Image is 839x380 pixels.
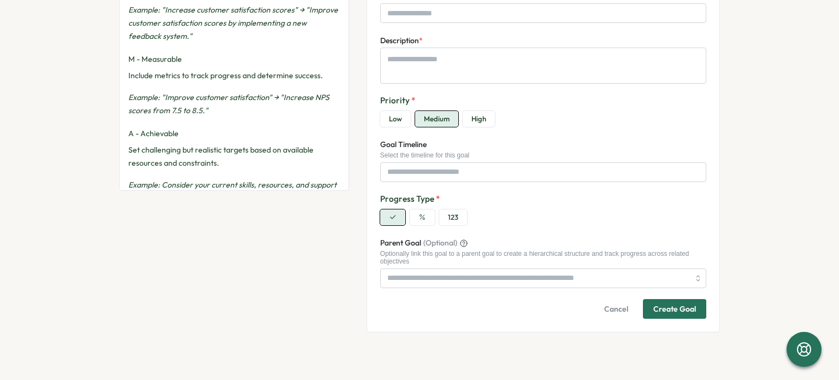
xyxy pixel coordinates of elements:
h4: A - Achievable [128,128,340,139]
button: High [463,111,495,127]
em: Example: Consider your current skills, resources, and support needed. [128,180,336,203]
em: Example: "Increase customer satisfaction scores" → "Improve customer satisfaction scores by imple... [128,5,338,41]
div: Create Goal [653,305,696,313]
label: Priority [380,95,706,107]
button: 123 [439,209,467,226]
p: Include metrics to track progress and determine success. [128,69,340,82]
div: Select the timeline for this goal [380,151,706,159]
p: Set challenging but realistic targets based on available resources and constraints. [128,143,340,169]
button: Cancel [594,299,639,319]
label: Description [380,35,423,47]
em: Example: "Improve customer satisfaction" → "Increase NPS scores from 7.5 to 8.5." [128,92,329,115]
button: Medium [415,111,458,127]
span: (Optional) [423,237,457,249]
span: Cancel [604,300,628,318]
button: Low [380,111,411,127]
div: Optionally link this goal to a parent goal to create a hierarchical structure and track progress ... [380,250,706,266]
label: Goal Timeline [380,139,427,151]
label: Progress Type [380,193,706,205]
h4: M - Measurable [128,54,340,65]
span: Parent Goal [380,237,421,249]
button: Create Goal [643,299,706,319]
